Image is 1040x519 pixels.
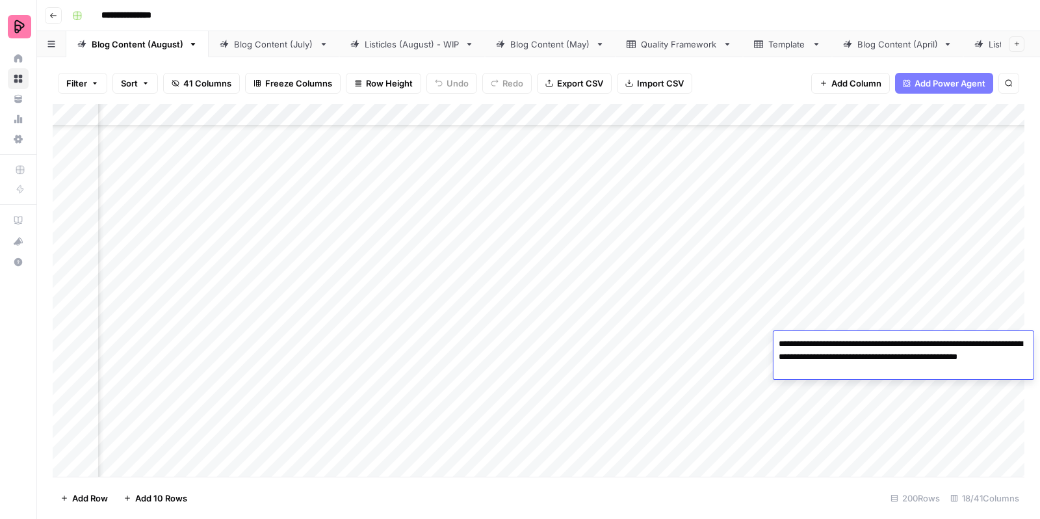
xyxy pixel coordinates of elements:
a: Home [8,48,29,69]
span: Import CSV [637,77,684,90]
span: Redo [502,77,523,90]
button: Add Power Agent [895,73,993,94]
span: Row Height [366,77,413,90]
a: Blog Content (July) [209,31,339,57]
button: Row Height [346,73,421,94]
button: Add Column [811,73,890,94]
div: Blog Content (May) [510,38,590,51]
button: Filter [58,73,107,94]
div: Listicles [989,38,1022,51]
span: Export CSV [557,77,603,90]
a: Quality Framework [616,31,743,57]
a: Blog Content (May) [485,31,616,57]
div: Blog Content (July) [234,38,314,51]
a: Browse [8,68,29,89]
div: Blog Content (April) [857,38,938,51]
button: Workspace: Preply [8,10,29,43]
span: Filter [66,77,87,90]
a: Settings [8,129,29,150]
div: What's new? [8,232,28,251]
button: 41 Columns [163,73,240,94]
span: Sort [121,77,138,90]
div: Quality Framework [641,38,718,51]
div: 18/41 Columns [945,488,1024,509]
span: Undo [447,77,469,90]
button: What's new? [8,231,29,252]
span: Add Row [72,492,108,505]
button: Add 10 Rows [116,488,195,509]
a: Blog Content (April) [832,31,963,57]
div: Template [768,38,807,51]
button: Export CSV [537,73,612,94]
div: 200 Rows [885,488,945,509]
div: Blog Content (August) [92,38,183,51]
span: Freeze Columns [265,77,332,90]
button: Undo [426,73,477,94]
button: Freeze Columns [245,73,341,94]
a: Usage [8,109,29,129]
button: Redo [482,73,532,94]
div: Listicles (August) - WIP [365,38,460,51]
a: Blog Content (August) [66,31,209,57]
button: Add Row [53,488,116,509]
span: Add Column [831,77,881,90]
a: Listicles (August) - WIP [339,31,485,57]
span: Add 10 Rows [135,492,187,505]
button: Import CSV [617,73,692,94]
a: Your Data [8,88,29,109]
a: AirOps Academy [8,210,29,231]
img: Preply Logo [8,15,31,38]
span: 41 Columns [183,77,231,90]
span: Add Power Agent [915,77,985,90]
a: Template [743,31,832,57]
button: Sort [112,73,158,94]
button: Help + Support [8,252,29,273]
